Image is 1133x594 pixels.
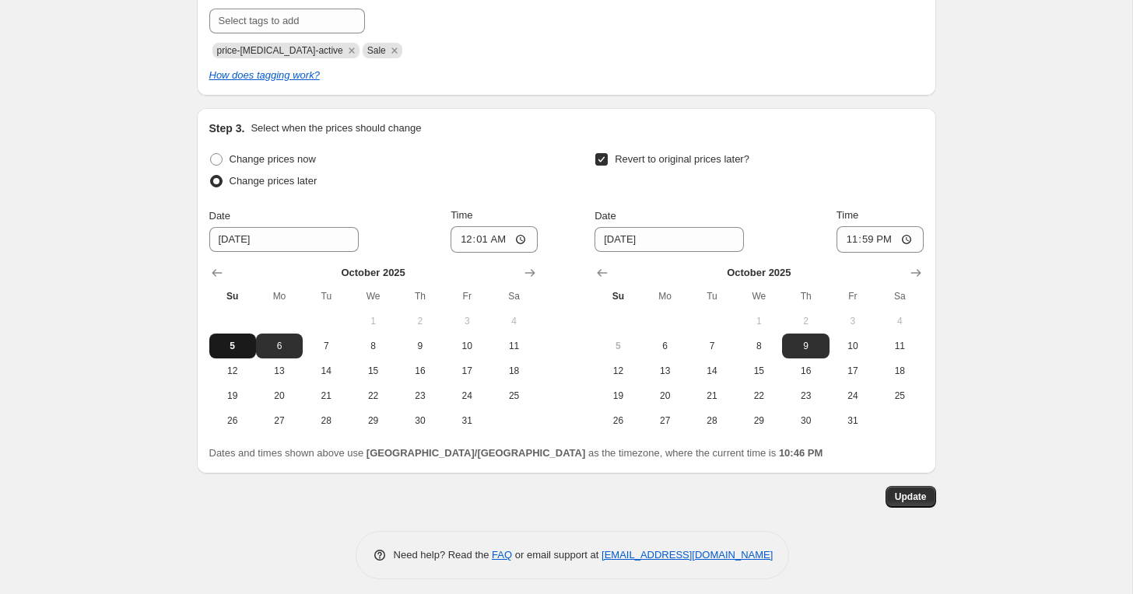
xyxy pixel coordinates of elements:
[345,44,359,58] button: Remove price-change-job-active
[642,284,689,309] th: Monday
[490,284,537,309] th: Saturday
[209,358,256,383] button: Sunday October 12 2025
[262,414,296,427] span: 27
[591,262,613,284] button: Show previous month, September 2025
[601,340,635,352] span: 5
[209,383,256,408] button: Sunday October 19 2025
[451,209,472,221] span: Time
[450,414,484,427] span: 31
[735,284,782,309] th: Wednesday
[642,334,689,358] button: Monday October 6 2025
[782,358,829,383] button: Thursday October 16 2025
[882,290,917,302] span: Sa
[512,549,602,561] span: or email support at
[216,414,250,427] span: 26
[356,390,390,402] span: 22
[209,69,320,81] a: How does tagging work?
[882,315,917,327] span: 4
[735,309,782,334] button: Wednesday October 1 2025
[303,408,349,433] button: Tuesday October 28 2025
[837,226,924,253] input: 12:00
[830,408,876,433] button: Friday October 31 2025
[601,365,635,377] span: 12
[689,383,735,408] button: Tuesday October 21 2025
[595,284,641,309] th: Sunday
[206,262,228,284] button: Show previous month, September 2025
[735,408,782,433] button: Wednesday October 29 2025
[256,334,303,358] button: Monday October 6 2025
[397,383,444,408] button: Thursday October 23 2025
[689,358,735,383] button: Tuesday October 14 2025
[444,383,490,408] button: Friday October 24 2025
[444,408,490,433] button: Friday October 31 2025
[601,390,635,402] span: 19
[209,210,230,222] span: Date
[782,408,829,433] button: Thursday October 30 2025
[782,309,829,334] button: Thursday October 2 2025
[394,549,493,561] span: Need help? Read the
[303,358,349,383] button: Tuesday October 14 2025
[217,45,343,56] span: price-change-job-active
[397,358,444,383] button: Thursday October 16 2025
[349,309,396,334] button: Wednesday October 1 2025
[788,390,823,402] span: 23
[836,414,870,427] span: 31
[836,340,870,352] span: 10
[836,315,870,327] span: 3
[830,383,876,408] button: Friday October 24 2025
[303,383,349,408] button: Tuesday October 21 2025
[782,284,829,309] th: Thursday
[349,383,396,408] button: Wednesday October 22 2025
[830,284,876,309] th: Friday
[490,383,537,408] button: Saturday October 25 2025
[309,290,343,302] span: Tu
[876,383,923,408] button: Saturday October 25 2025
[444,284,490,309] th: Friday
[830,334,876,358] button: Friday October 10 2025
[876,284,923,309] th: Saturday
[367,447,585,459] b: [GEOGRAPHIC_DATA]/[GEOGRAPHIC_DATA]
[256,408,303,433] button: Monday October 27 2025
[403,390,437,402] span: 23
[742,290,776,302] span: We
[309,340,343,352] span: 7
[782,383,829,408] button: Thursday October 23 2025
[882,340,917,352] span: 11
[742,315,776,327] span: 1
[356,315,390,327] span: 1
[496,365,531,377] span: 18
[648,290,682,302] span: Mo
[256,383,303,408] button: Monday October 20 2025
[830,358,876,383] button: Friday October 17 2025
[209,447,823,459] span: Dates and times shown above use as the timezone, where the current time is
[648,365,682,377] span: 13
[836,390,870,402] span: 24
[779,447,823,459] b: 10:46 PM
[490,309,537,334] button: Saturday October 4 2025
[601,414,635,427] span: 26
[490,358,537,383] button: Saturday October 18 2025
[735,383,782,408] button: Wednesday October 22 2025
[209,9,365,33] input: Select tags to add
[367,45,386,56] span: Sale
[450,340,484,352] span: 10
[444,358,490,383] button: Friday October 17 2025
[262,365,296,377] span: 13
[397,284,444,309] th: Thursday
[256,358,303,383] button: Monday October 13 2025
[496,390,531,402] span: 25
[216,365,250,377] span: 12
[403,340,437,352] span: 9
[397,408,444,433] button: Thursday October 30 2025
[309,390,343,402] span: 21
[356,414,390,427] span: 29
[230,153,316,165] span: Change prices now
[895,491,927,503] span: Update
[262,340,296,352] span: 6
[648,340,682,352] span: 6
[262,290,296,302] span: Mo
[689,334,735,358] button: Tuesday October 7 2025
[303,284,349,309] th: Tuesday
[788,365,823,377] span: 16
